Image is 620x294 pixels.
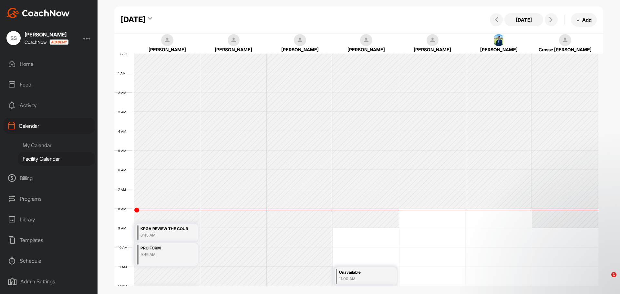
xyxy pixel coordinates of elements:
div: Activity [4,97,95,113]
div: 5 AM [114,149,133,153]
div: CoachNow [25,39,68,45]
div: 11 AM [114,265,133,269]
div: Templates [4,232,95,248]
div: [PERSON_NAME] [405,46,460,53]
div: Library [4,211,95,228]
div: 10 AM [114,246,134,249]
div: 12 PM [114,284,134,288]
div: SS [6,31,21,45]
img: square_c2a203cc4dd846f27c50a118220ad3ef.jpg [493,34,505,46]
button: [DATE] [504,13,543,26]
div: 7 AM [114,188,132,191]
div: Unavailable [339,269,387,276]
div: 3 AM [114,110,133,114]
div: PRO FORM [140,245,188,252]
img: CoachNow [6,8,70,18]
div: 9 AM [114,226,133,230]
div: Programs [4,191,95,207]
div: [PERSON_NAME] [207,46,261,53]
div: 4 AM [114,129,133,133]
img: CoachNow acadmey [49,39,68,45]
div: 2 AM [114,91,133,95]
div: Facility Calendar [18,152,95,166]
iframe: Intercom live chat [598,272,614,288]
div: Calendar [4,118,95,134]
div: KPGA REVIEW THE COURSE [140,225,188,233]
div: 9:45 AM [140,252,188,258]
img: square_default-ef6cabf814de5a2bf16c804365e32c732080f9872bdf737d349900a9daf73cf9.png [294,34,306,46]
div: 8 AM [114,207,133,211]
span: 1 [611,272,616,277]
div: [PERSON_NAME] [25,32,68,37]
div: Feed [4,76,95,93]
div: 11:00 AM [339,276,387,282]
div: Billing [4,170,95,186]
img: square_default-ef6cabf814de5a2bf16c804365e32c732080f9872bdf737d349900a9daf73cf9.png [161,34,173,46]
div: 12 AM [114,52,134,56]
div: 1 AM [114,71,132,75]
div: 8:45 AM [140,232,188,238]
div: [PERSON_NAME] [339,46,393,53]
img: square_default-ef6cabf814de5a2bf16c804365e32c732080f9872bdf737d349900a9daf73cf9.png [427,34,439,46]
div: Admin Settings [4,273,95,289]
img: square_default-ef6cabf814de5a2bf16c804365e32c732080f9872bdf737d349900a9daf73cf9.png [360,34,372,46]
img: square_default-ef6cabf814de5a2bf16c804365e32c732080f9872bdf737d349900a9daf73cf9.png [228,34,240,46]
div: Home [4,56,95,72]
div: [PERSON_NAME] [273,46,327,53]
div: [PERSON_NAME] [472,46,526,53]
button: +Add [571,13,597,27]
div: Crosse [PERSON_NAME] [538,46,592,53]
div: [PERSON_NAME] [140,46,194,53]
div: My Calendar [18,138,95,152]
span: + [576,16,580,23]
div: Schedule [4,253,95,269]
div: [DATE] [121,14,146,25]
img: square_default-ef6cabf814de5a2bf16c804365e32c732080f9872bdf737d349900a9daf73cf9.png [559,34,571,46]
div: 6 AM [114,168,133,172]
